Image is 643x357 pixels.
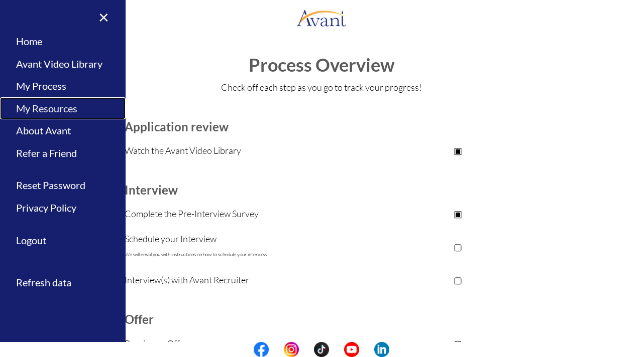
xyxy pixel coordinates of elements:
p: ▢ [357,240,559,254]
font: We will email you with instructions on how to schedule your interview. [125,251,268,258]
img: blank.png [269,342,284,357]
img: yt.png [344,342,359,357]
img: blank.png [329,342,344,357]
p: Receive an Offer [125,336,357,350]
img: tt.png [314,342,329,357]
h1: Process Overview [10,55,633,75]
img: logo.png [296,3,347,33]
b: Offer [125,312,154,326]
p: ▢ [357,273,559,287]
p: Complete the Pre-Interview Survey [125,207,357,221]
p: Watch the Avant Video Library [125,143,357,157]
b: Interview [125,183,178,197]
img: li.png [374,342,389,357]
img: fb.png [254,342,269,357]
p: Check off each step as you go to track your progress! [10,80,633,94]
p: Schedule your Interview [125,232,357,262]
img: blank.png [299,342,314,357]
p: ▢ [357,336,559,350]
p: ▣ [357,143,559,157]
b: Application review [125,119,229,134]
img: blank.png [359,342,374,357]
p: ▣ [357,207,559,221]
img: in.png [284,342,299,357]
p: Interview(s) with Avant Recruiter [125,273,357,287]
